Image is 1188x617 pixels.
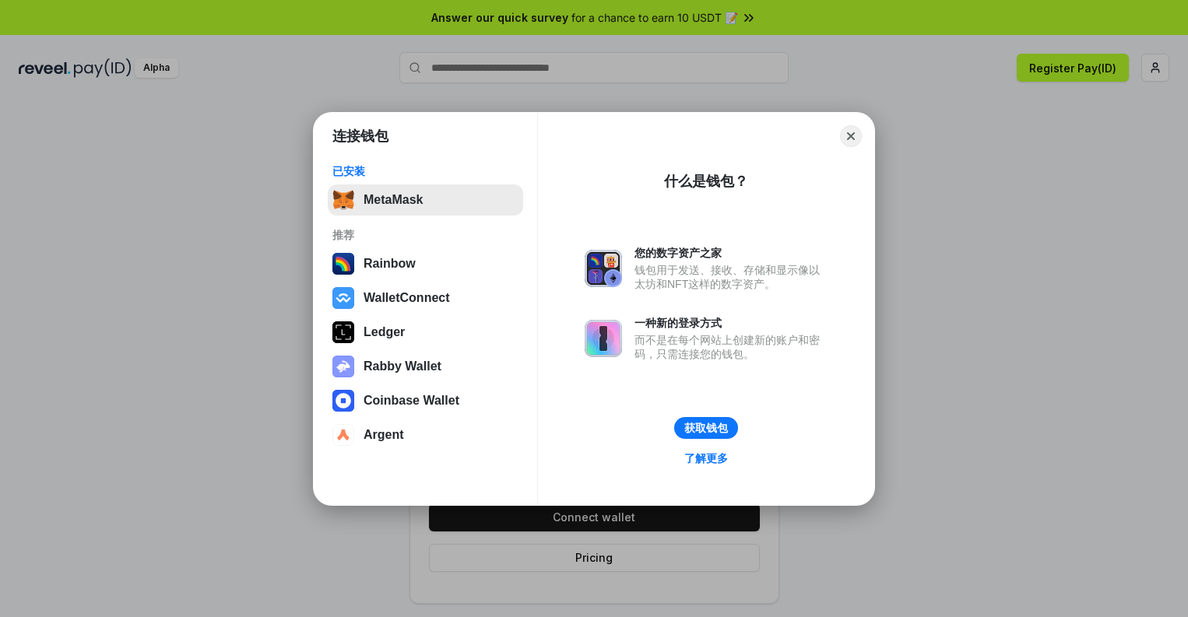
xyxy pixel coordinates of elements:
img: svg+xml,%3Csvg%20xmlns%3D%22http%3A%2F%2Fwww.w3.org%2F2000%2Fsvg%22%20fill%3D%22none%22%20viewBox... [585,250,622,287]
button: Rabby Wallet [328,351,523,382]
img: svg+xml,%3Csvg%20fill%3D%22none%22%20height%3D%2233%22%20viewBox%3D%220%200%2035%2033%22%20width%... [332,189,354,211]
button: Close [840,125,862,147]
img: svg+xml,%3Csvg%20width%3D%2228%22%20height%3D%2228%22%20viewBox%3D%220%200%2028%2028%22%20fill%3D... [332,390,354,412]
div: Rabby Wallet [364,359,441,373]
a: 了解更多 [675,448,737,468]
div: Rainbow [364,257,416,271]
div: Coinbase Wallet [364,394,459,408]
div: 而不是在每个网站上创建新的账户和密码，只需连接您的钱包。 [634,333,828,361]
div: 推荐 [332,228,518,242]
button: Rainbow [328,248,523,279]
div: 什么是钱包？ [664,172,748,191]
div: 获取钱包 [684,421,728,435]
img: svg+xml,%3Csvg%20width%3D%22120%22%20height%3D%22120%22%20viewBox%3D%220%200%20120%20120%22%20fil... [332,253,354,275]
div: 钱包用于发送、接收、存储和显示像以太坊和NFT这样的数字资产。 [634,263,828,291]
div: 一种新的登录方式 [634,316,828,330]
div: MetaMask [364,193,423,207]
div: 已安装 [332,164,518,178]
img: svg+xml,%3Csvg%20xmlns%3D%22http%3A%2F%2Fwww.w3.org%2F2000%2Fsvg%22%20fill%3D%22none%22%20viewBox... [332,356,354,377]
div: Ledger [364,325,405,339]
button: Ledger [328,317,523,348]
button: WalletConnect [328,282,523,314]
div: 了解更多 [684,451,728,465]
div: WalletConnect [364,291,450,305]
div: Argent [364,428,404,442]
button: MetaMask [328,184,523,216]
img: svg+xml,%3Csvg%20xmlns%3D%22http%3A%2F%2Fwww.w3.org%2F2000%2Fsvg%22%20width%3D%2228%22%20height%3... [332,321,354,343]
div: 您的数字资产之家 [634,246,828,260]
h1: 连接钱包 [332,127,388,145]
img: svg+xml,%3Csvg%20width%3D%2228%22%20height%3D%2228%22%20viewBox%3D%220%200%2028%2028%22%20fill%3D... [332,287,354,309]
img: svg+xml,%3Csvg%20xmlns%3D%22http%3A%2F%2Fwww.w3.org%2F2000%2Fsvg%22%20fill%3D%22none%22%20viewBox... [585,320,622,357]
button: Coinbase Wallet [328,385,523,416]
img: svg+xml,%3Csvg%20width%3D%2228%22%20height%3D%2228%22%20viewBox%3D%220%200%2028%2028%22%20fill%3D... [332,424,354,446]
button: 获取钱包 [674,417,738,439]
button: Argent [328,419,523,450]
